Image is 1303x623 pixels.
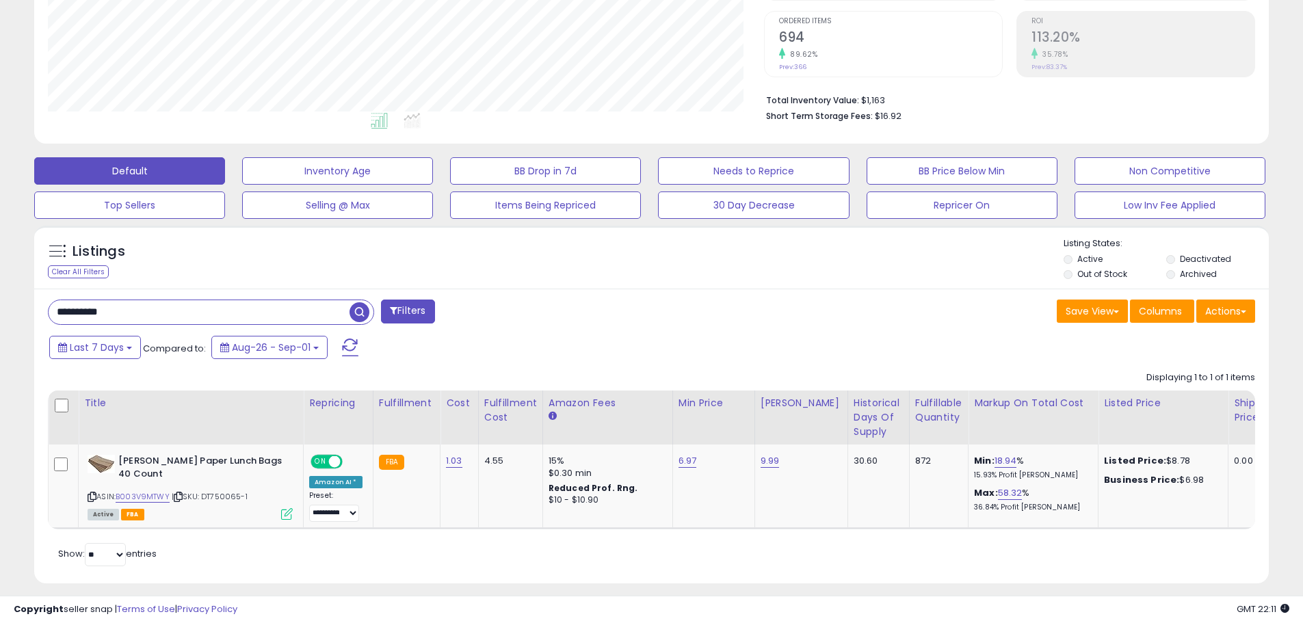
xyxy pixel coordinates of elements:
div: seller snap | | [14,603,237,616]
div: $0.30 min [549,467,662,479]
span: Last 7 Days [70,341,124,354]
div: 872 [915,455,958,467]
div: Clear All Filters [48,265,109,278]
th: The percentage added to the cost of goods (COGS) that forms the calculator for Min & Max prices. [969,390,1098,445]
a: 6.97 [679,454,697,468]
li: $1,163 [766,91,1245,107]
div: Repricing [309,396,367,410]
a: 1.03 [446,454,462,468]
h5: Listings [73,242,125,261]
div: Amazon Fees [549,396,667,410]
a: Privacy Policy [177,602,237,615]
button: Top Sellers [34,191,225,219]
span: All listings currently available for purchase on Amazon [88,509,119,520]
span: | SKU: DT750065-1 [172,491,248,502]
div: $10 - $10.90 [549,494,662,506]
span: Ordered Items [779,18,1002,25]
button: Non Competitive [1075,157,1265,185]
div: Preset: [309,491,363,522]
button: Items Being Repriced [450,191,641,219]
small: 35.78% [1038,49,1068,59]
div: ASIN: [88,455,293,518]
button: Needs to Reprice [658,157,849,185]
a: 58.32 [998,486,1023,500]
button: BB Drop in 7d [450,157,641,185]
h2: 113.20% [1031,29,1254,48]
b: [PERSON_NAME] Paper Lunch Bags 40 Count [118,455,285,483]
label: Active [1077,253,1103,265]
span: Compared to: [143,342,206,355]
div: Title [84,396,298,410]
div: [PERSON_NAME] [761,396,842,410]
button: Selling @ Max [242,191,433,219]
div: Markup on Total Cost [974,396,1092,410]
img: 419dNNpr-uS._SL40_.jpg [88,455,115,473]
small: 89.62% [785,49,817,59]
div: % [974,455,1088,480]
div: 4.55 [484,455,532,467]
label: Out of Stock [1077,268,1127,280]
a: 9.99 [761,454,780,468]
small: Prev: 83.37% [1031,63,1067,71]
span: ROI [1031,18,1254,25]
label: Archived [1180,268,1217,280]
strong: Copyright [14,602,64,615]
button: Aug-26 - Sep-01 [211,336,328,359]
div: Fulfillable Quantity [915,396,962,425]
div: $6.98 [1104,474,1218,486]
div: Amazon AI * [309,476,363,488]
div: 15% [549,455,662,467]
button: Repricer On [867,191,1057,219]
span: ON [312,456,329,468]
div: Fulfillment Cost [484,396,537,425]
button: Low Inv Fee Applied [1075,191,1265,219]
div: Historical Days Of Supply [854,396,904,439]
span: $16.92 [875,109,901,122]
div: Listed Price [1104,396,1222,410]
button: Inventory Age [242,157,433,185]
small: Prev: 366 [779,63,806,71]
span: Columns [1139,304,1182,318]
div: Min Price [679,396,749,410]
button: Save View [1057,300,1128,323]
a: 18.94 [995,454,1017,468]
span: OFF [341,456,363,468]
small: Amazon Fees. [549,410,557,423]
p: 36.84% Profit [PERSON_NAME] [974,503,1088,512]
button: BB Price Below Min [867,157,1057,185]
div: % [974,487,1088,512]
b: Total Inventory Value: [766,94,859,106]
b: Business Price: [1104,473,1179,486]
span: FBA [121,509,144,520]
p: Listing States: [1064,237,1269,250]
b: Short Term Storage Fees: [766,110,873,122]
small: FBA [379,455,404,470]
button: Default [34,157,225,185]
div: Displaying 1 to 1 of 1 items [1146,371,1255,384]
h2: 694 [779,29,1002,48]
button: Columns [1130,300,1194,323]
button: Actions [1196,300,1255,323]
p: 15.93% Profit [PERSON_NAME] [974,470,1088,480]
button: 30 Day Decrease [658,191,849,219]
span: 2025-09-9 22:11 GMT [1237,602,1289,615]
label: Deactivated [1180,253,1231,265]
div: 0.00 [1234,455,1256,467]
div: Ship Price [1234,396,1261,425]
b: Max: [974,486,998,499]
b: Min: [974,454,995,467]
div: 30.60 [854,455,899,467]
a: Terms of Use [117,602,175,615]
button: Filters [381,300,434,323]
div: Fulfillment [379,396,434,410]
b: Reduced Prof. Rng. [549,482,638,494]
div: $8.78 [1104,455,1218,467]
b: Listed Price: [1104,454,1166,467]
span: Aug-26 - Sep-01 [232,341,311,354]
span: Show: entries [58,547,157,560]
a: B003V9MTWY [116,491,170,503]
div: Cost [446,396,473,410]
button: Last 7 Days [49,336,141,359]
